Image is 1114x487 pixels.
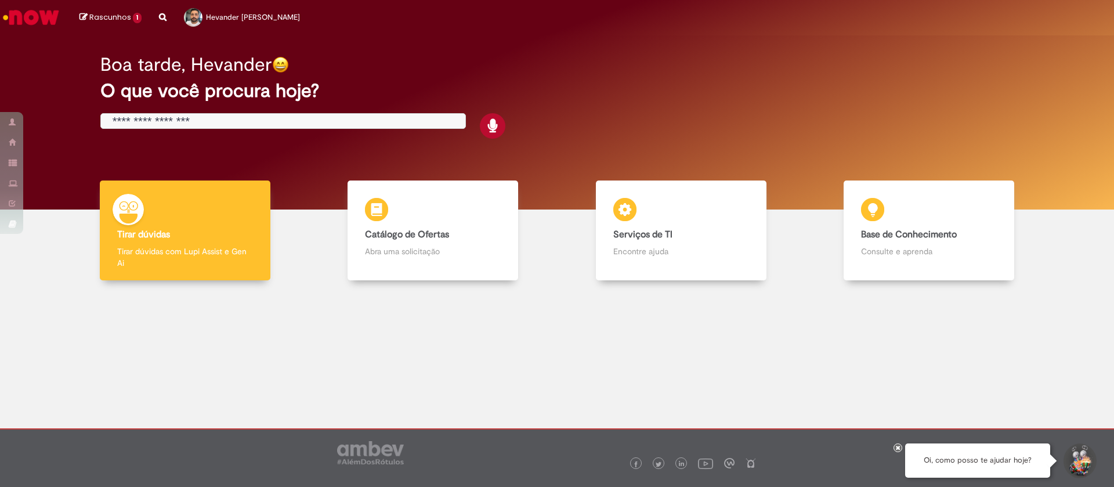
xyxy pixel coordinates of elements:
p: Consulte e aprenda [861,246,997,257]
div: Oi, como posso te ajudar hoje? [905,443,1050,478]
h2: Boa tarde, Hevander [100,55,272,75]
img: logo_footer_twitter.png [656,461,661,467]
b: Tirar dúvidas [117,229,170,240]
img: logo_footer_facebook.png [633,461,639,467]
img: happy-face.png [272,56,289,73]
a: Catálogo de Ofertas Abra uma solicitação [309,181,558,281]
p: Encontre ajuda [613,246,749,257]
span: 1 [133,13,142,23]
img: logo_footer_naosei.png [746,458,756,468]
a: Tirar dúvidas Tirar dúvidas com Lupi Assist e Gen Ai [61,181,309,281]
button: Iniciar Conversa de Suporte [1062,443,1097,478]
b: Serviços de TI [613,229,672,240]
img: logo_footer_linkedin.png [679,461,685,468]
p: Abra uma solicitação [365,246,501,257]
img: logo_footer_ambev_rotulo_gray.png [337,441,404,464]
img: logo_footer_workplace.png [724,458,735,468]
span: Rascunhos [89,12,131,23]
a: Serviços de TI Encontre ajuda [557,181,805,281]
b: Catálogo de Ofertas [365,229,449,240]
img: ServiceNow [1,6,61,29]
b: Base de Conhecimento [861,229,957,240]
span: Hevander [PERSON_NAME] [206,12,300,22]
h2: O que você procura hoje? [100,81,1014,101]
img: logo_footer_youtube.png [698,456,713,471]
a: Rascunhos [79,12,142,23]
p: Tirar dúvidas com Lupi Assist e Gen Ai [117,246,253,269]
a: Base de Conhecimento Consulte e aprenda [805,181,1054,281]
